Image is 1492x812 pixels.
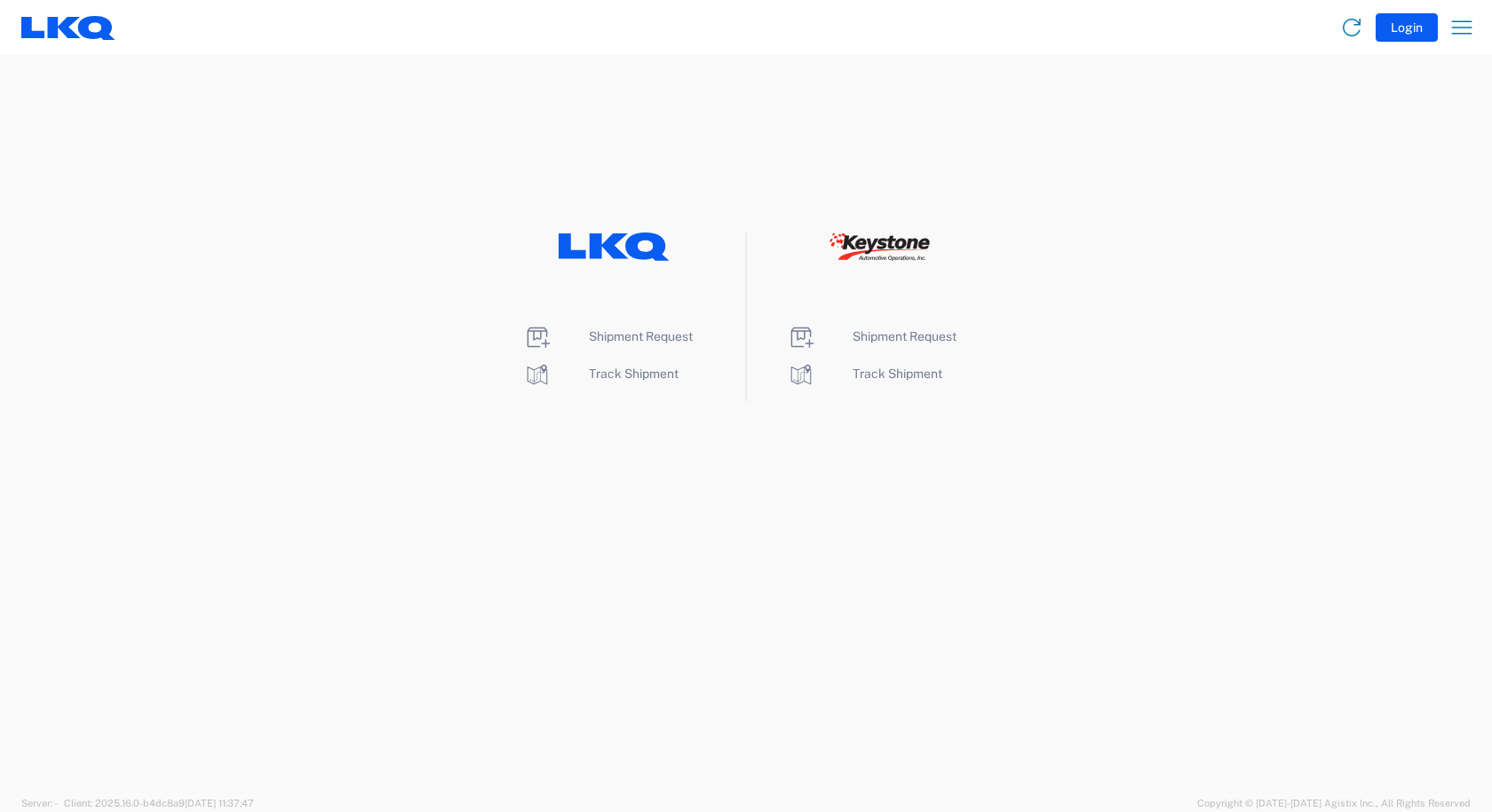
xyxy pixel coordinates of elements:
a: Track Shipment [787,367,942,381]
span: Shipment Request [853,329,956,343]
span: Client: 2025.16.0-b4dc8a9 [64,798,254,808]
span: [DATE] 11:37:47 [185,798,254,808]
a: Shipment Request [787,329,956,343]
span: Server: - [21,798,56,808]
span: Track Shipment [589,367,679,381]
a: Track Shipment [523,367,679,381]
span: Copyright © [DATE]-[DATE] Agistix Inc., All Rights Reserved [1197,795,1471,811]
button: Login [1376,13,1438,42]
span: Shipment Request [589,329,693,343]
a: Shipment Request [523,329,693,343]
span: Track Shipment [853,367,942,381]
